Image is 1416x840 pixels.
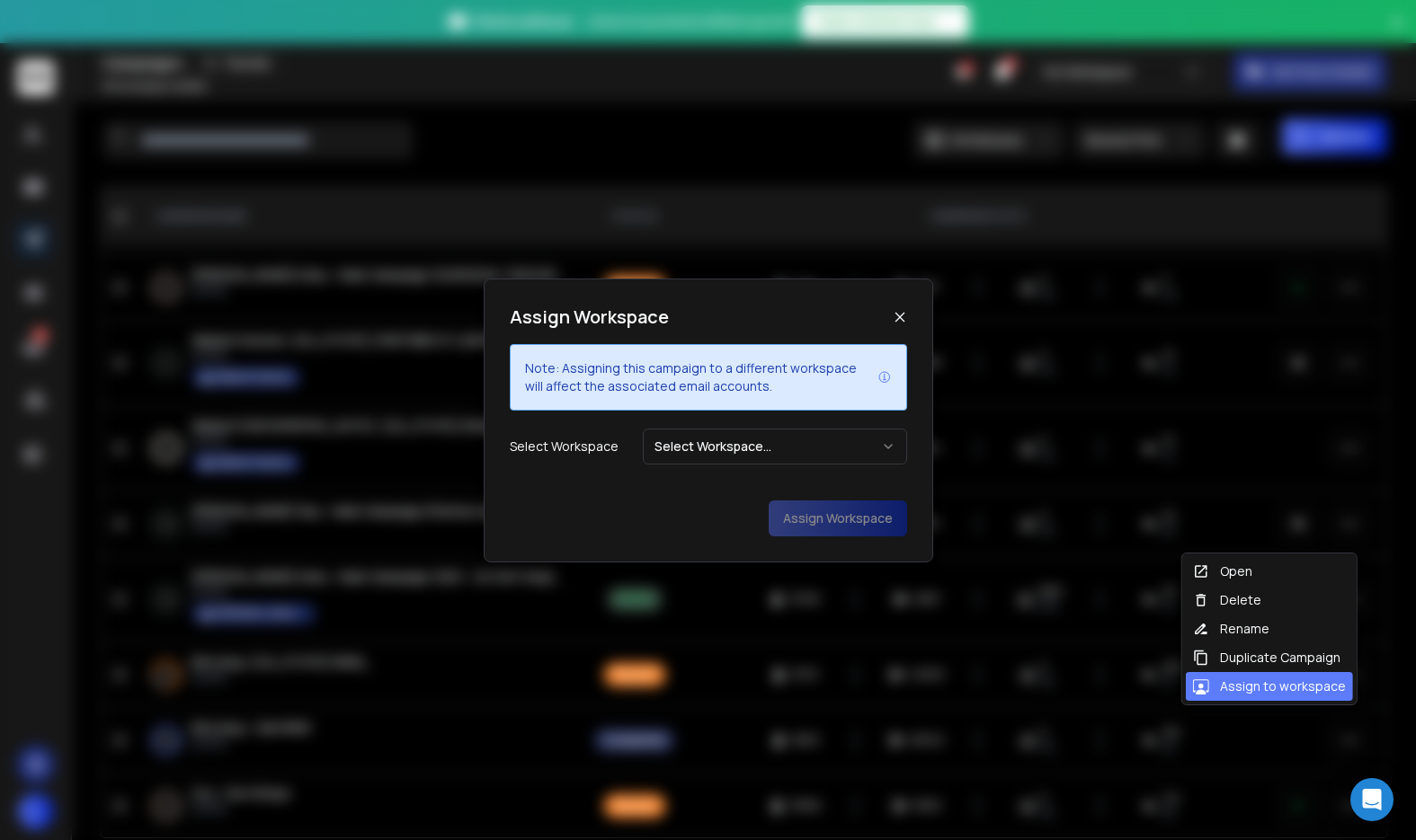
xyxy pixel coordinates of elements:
[510,305,669,330] h1: Assign Workspace
[1193,591,1261,609] div: Delete
[525,359,870,395] p: Note: Assigning this campaign to a different workspace will affect the associated email accounts.
[643,429,906,464] button: Select Workspace...
[510,438,626,455] p: Select Workspace
[1193,677,1346,695] div: Assign to workspace
[1193,620,1269,638] div: Rename
[1193,649,1340,667] div: Duplicate Campaign
[1193,562,1252,580] div: Open
[1350,778,1394,821] div: Open Intercom Messenger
